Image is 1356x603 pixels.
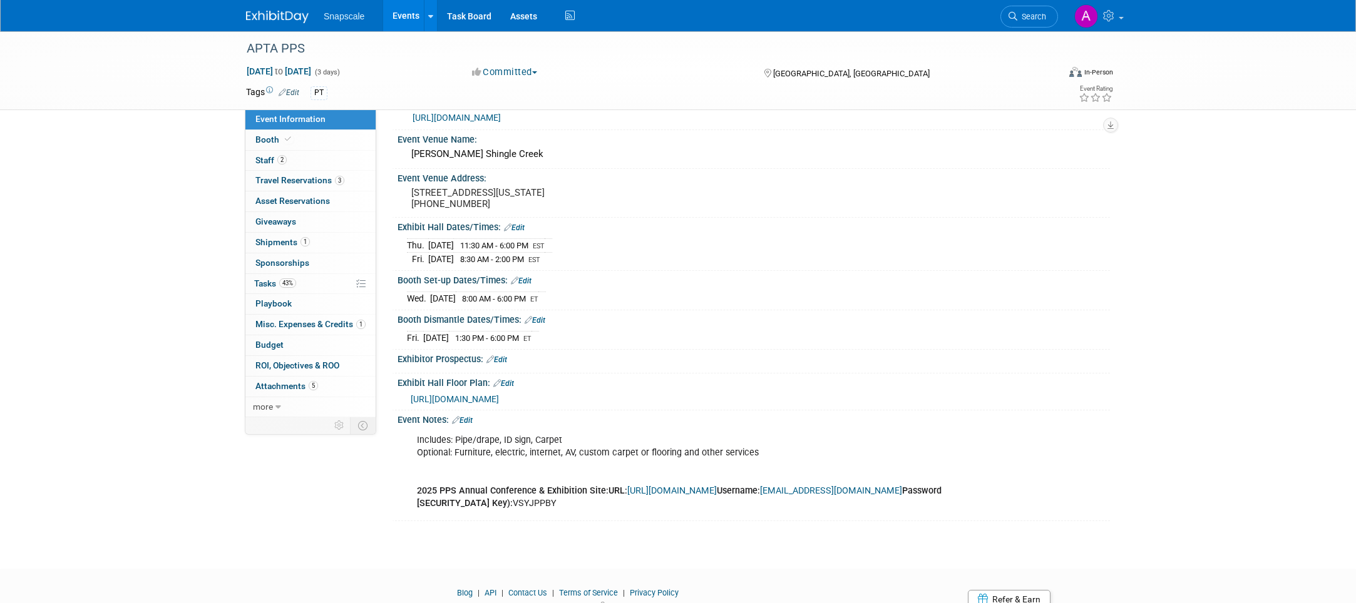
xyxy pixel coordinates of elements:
span: Sponsorships [255,258,309,268]
a: Search [1000,6,1058,28]
a: Edit [279,88,299,97]
span: [GEOGRAPHIC_DATA], [GEOGRAPHIC_DATA] [773,69,930,78]
a: Privacy Policy [630,588,679,597]
a: Contact Us [508,588,547,597]
span: 1:30 PM - 6:00 PM [455,333,519,343]
td: Personalize Event Tab Strip [329,417,351,433]
td: Fri. [407,253,428,266]
span: Snapscale [324,11,364,21]
span: Event Information [255,114,326,124]
span: Staff [255,155,287,165]
span: Misc. Expenses & Credits [255,319,366,329]
span: | [549,588,557,597]
div: Booth Dismantle Dates/Times: [398,310,1110,327]
b: URL: [609,485,627,496]
span: | [498,588,506,597]
span: Giveaways [255,216,296,226]
td: Wed. [407,292,430,305]
a: Asset Reservations [245,191,376,211]
span: EST [533,242,545,250]
span: Search [1017,12,1046,21]
span: 1 [356,320,366,329]
span: [DATE] [DATE] [246,66,312,77]
b: 2025 PPS Annual Conference & Exhibition Site: [417,485,609,496]
a: Giveaways [245,212,376,232]
a: Sponsorships [245,253,376,273]
a: more [245,397,376,417]
span: more [253,402,273,412]
span: ROI, Objectives & ROO [255,360,339,370]
a: [URL][DOMAIN_NAME] [411,394,499,404]
span: ET [523,335,532,343]
div: Event Rating [1079,86,1112,92]
a: Event Information [245,109,376,129]
td: Toggle Event Tabs [351,417,376,433]
b: Username: [717,485,760,496]
span: (3 days) [314,68,340,76]
div: Booth Set-up Dates/Times: [398,271,1110,287]
a: Staff2 [245,151,376,171]
span: Booth [255,134,294,144]
a: Travel Reservations3 [245,171,376,191]
span: ET [530,295,538,303]
img: Alex Corrigan [1074,4,1098,28]
td: [DATE] [428,253,454,266]
a: Tasks43% [245,274,376,294]
div: Event Format [984,65,1113,84]
div: [PERSON_NAME] Shingle Creek [407,144,1101,164]
td: [DATE] [430,292,456,305]
span: 2 [277,155,287,165]
td: [DATE] [428,239,454,253]
span: Asset Reservations [255,196,330,206]
a: Edit [504,223,525,232]
div: Exhibit Hall Floor Plan: [398,373,1110,390]
span: 8:30 AM - 2:00 PM [460,255,524,264]
div: Event Venue Address: [398,169,1110,185]
div: Exhibit Hall Dates/Times: [398,218,1110,234]
div: Event Venue Name: [398,130,1110,146]
span: 11:30 AM - 6:00 PM [460,241,528,250]
a: Shipments1 [245,233,376,253]
div: PT [311,86,327,99]
a: Edit [486,355,507,364]
span: Tasks [254,278,296,288]
span: to [273,66,285,76]
a: Blog [457,588,473,597]
a: Attachments5 [245,377,376,397]
span: | [620,588,628,597]
td: Thu. [407,239,428,253]
div: APTA PPS [242,38,1039,60]
a: Playbook [245,294,376,314]
span: Attachments [255,381,318,391]
a: Edit [525,316,545,325]
a: Misc. Expenses & Credits1 [245,315,376,335]
div: Exhibitor Prospectus: [398,350,1110,366]
img: Format-Inperson.png [1069,67,1082,77]
img: ExhibitDay [246,11,309,23]
td: [DATE] [423,332,449,345]
span: | [475,588,483,597]
span: Playbook [255,298,292,308]
a: Edit [493,379,514,388]
span: 43% [279,278,296,288]
span: 1 [300,237,310,246]
a: Edit [452,416,473,425]
a: Budget [245,335,376,355]
a: Booth [245,130,376,150]
a: Terms of Service [559,588,618,597]
span: Travel Reservations [255,175,344,185]
pre: [STREET_ADDRESS][US_STATE] [PHONE_NUMBER] [411,187,681,210]
a: [EMAIL_ADDRESS][DOMAIN_NAME] [760,485,902,496]
span: Shipments [255,237,310,247]
div: Event Notes: [398,410,1110,427]
div: In-Person [1084,68,1113,77]
b: Password [SECURITY_DATA] Key): [417,485,942,509]
a: ROI, Objectives & ROO [245,356,376,376]
td: Fri. [407,332,423,345]
a: [URL][DOMAIN_NAME] [627,485,717,496]
td: Tags [246,86,299,100]
a: API [485,588,496,597]
span: 3 [335,176,344,185]
a: [URL][DOMAIN_NAME] [413,113,501,123]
